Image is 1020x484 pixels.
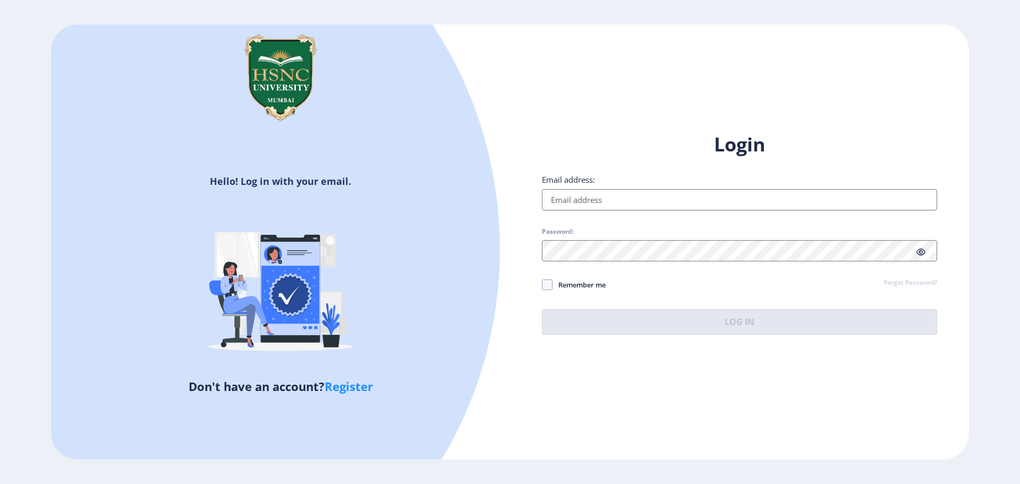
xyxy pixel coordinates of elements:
[325,378,373,394] a: Register
[884,278,937,288] a: Forgot Password?
[227,24,334,131] img: hsnc.png
[542,174,595,185] label: Email address:
[542,227,574,236] label: Password:
[542,132,937,157] h1: Login
[188,192,373,378] img: Verified-rafiki.svg
[552,278,606,291] span: Remember me
[542,309,937,335] button: Log In
[542,189,937,210] input: Email address
[59,378,502,395] h5: Don't have an account?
